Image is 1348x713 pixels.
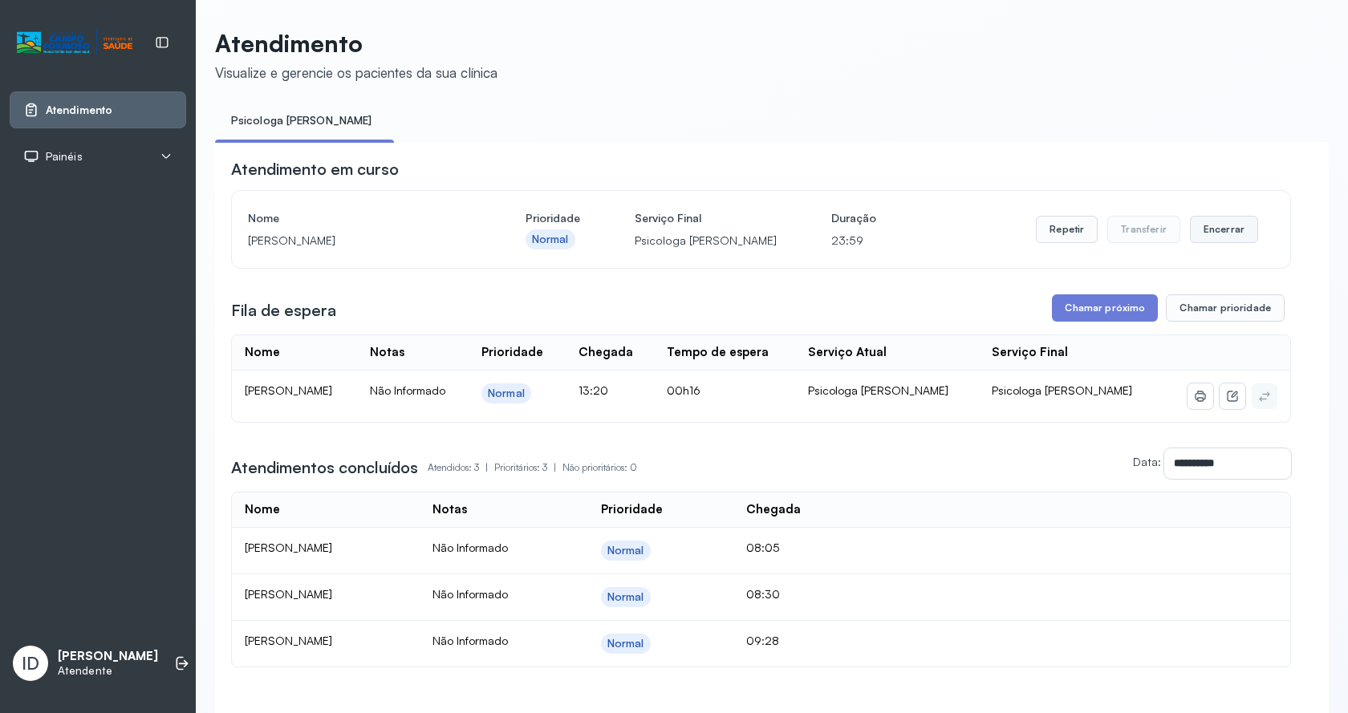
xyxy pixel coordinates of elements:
h4: Duração [831,207,876,229]
button: Transferir [1107,216,1180,243]
div: Nome [245,502,280,517]
span: 08:30 [746,587,780,601]
span: [PERSON_NAME] [245,634,332,647]
label: Data: [1133,455,1161,468]
span: 08:05 [746,541,779,554]
div: Normal [607,590,644,604]
span: 13:20 [579,383,608,397]
div: Chegada [579,345,633,360]
p: [PERSON_NAME] [248,229,471,252]
span: 09:28 [746,634,779,647]
h3: Atendimento em curso [231,158,399,180]
span: [PERSON_NAME] [245,541,332,554]
span: Psicologa [PERSON_NAME] [992,383,1132,397]
div: Normal [488,387,525,400]
span: Não Informado [432,541,508,554]
span: 00h16 [667,383,700,397]
p: Atendente [58,664,158,678]
h3: Atendimentos concluídos [231,456,418,479]
span: | [554,461,556,473]
span: Não Informado [370,383,445,397]
div: Visualize e gerencie os pacientes da sua clínica [215,64,497,81]
p: 23:59 [831,229,876,252]
div: Psicologa [PERSON_NAME] [808,383,966,398]
span: Painéis [46,150,83,164]
div: Normal [532,233,569,246]
img: Logotipo do estabelecimento [17,30,132,56]
div: Normal [607,637,644,650]
div: Tempo de espera [667,345,769,360]
div: Serviço Final [992,345,1068,360]
p: Não prioritários: 0 [562,456,637,479]
div: Notas [432,502,467,517]
h3: Fila de espera [231,299,336,322]
p: Atendimento [215,29,497,58]
div: Serviço Atual [808,345,887,360]
div: Prioridade [481,345,543,360]
a: Atendimento [23,102,173,118]
div: Prioridade [601,502,663,517]
span: [PERSON_NAME] [245,383,332,397]
span: [PERSON_NAME] [245,587,332,601]
button: Chamar prioridade [1166,294,1285,322]
span: Atendimento [46,103,112,117]
button: Chamar próximo [1052,294,1158,322]
p: Psicologa [PERSON_NAME] [635,229,777,252]
div: Notas [370,345,404,360]
h4: Nome [248,207,471,229]
div: Nome [245,345,280,360]
div: Normal [607,544,644,557]
a: Psicologa [PERSON_NAME] [215,107,388,134]
span: Não Informado [432,587,508,601]
div: Chegada [746,502,801,517]
p: [PERSON_NAME] [58,649,158,664]
button: Encerrar [1190,216,1258,243]
span: Não Informado [432,634,508,647]
button: Repetir [1036,216,1098,243]
p: Atendidos: 3 [428,456,494,479]
p: Prioritários: 3 [494,456,562,479]
span: | [485,461,488,473]
h4: Prioridade [526,207,580,229]
h4: Serviço Final [635,207,777,229]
